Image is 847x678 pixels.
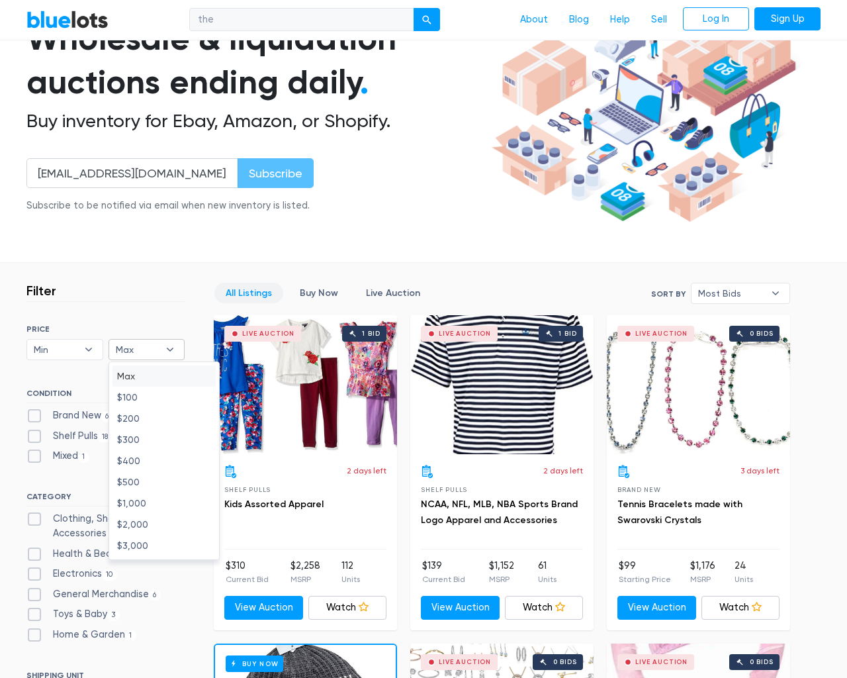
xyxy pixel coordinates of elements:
[26,10,109,29] a: BlueLots
[347,465,386,477] p: 2 days left
[735,573,753,585] p: Units
[607,315,790,454] a: Live Auction 0 bids
[635,659,688,665] div: Live Auction
[112,535,216,556] li: $3,000
[735,559,753,585] li: 24
[224,486,271,493] span: Shelf Pulls
[26,199,314,213] div: Subscribe to be notified via email when new inventory is listed.
[116,340,159,360] span: Max
[410,315,594,454] a: Live Auction 1 bid
[439,659,491,665] div: Live Auction
[112,365,216,387] li: Max
[762,283,789,303] b: ▾
[421,486,467,493] span: Shelf Pulls
[538,559,557,585] li: 61
[558,7,600,32] a: Blog
[98,432,112,442] span: 18
[112,450,216,471] li: $400
[149,590,161,601] span: 6
[26,17,487,105] h1: Wholesale & liquidation auctions ending daily
[701,596,780,620] a: Watch
[107,529,125,540] span: 42
[26,283,56,299] h3: Filter
[112,429,216,450] li: $300
[422,573,465,585] p: Current Bid
[34,340,77,360] span: Min
[214,283,283,303] a: All Listings
[538,573,557,585] p: Units
[26,389,185,403] h6: CONDITION
[308,596,387,620] a: Watch
[189,8,414,32] input: Search for inventory
[683,7,749,31] a: Log In
[617,596,696,620] a: View Auction
[421,499,578,526] a: NCAA, NFL, MLB, NBA Sports Brand Logo Apparel and Accessories
[112,471,216,493] li: $500
[619,573,671,585] p: Starting Price
[489,573,514,585] p: MSRP
[26,567,117,581] label: Electronics
[112,493,216,514] li: $1,000
[558,330,576,337] div: 1 bid
[740,465,780,477] p: 3 days left
[489,559,514,585] li: $1,152
[289,283,349,303] a: Buy Now
[341,573,360,585] p: Units
[543,465,583,477] p: 2 days left
[617,486,660,493] span: Brand New
[26,110,487,132] h2: Buy inventory for Ebay, Amazon, or Shopify.
[290,573,320,585] p: MSRP
[26,492,185,507] h6: CATEGORY
[750,659,774,665] div: 0 bids
[101,411,116,422] span: 66
[750,330,774,337] div: 0 bids
[754,7,821,31] a: Sign Up
[360,62,369,102] span: .
[156,340,184,360] b: ▾
[26,628,136,642] label: Home & Garden
[641,7,678,32] a: Sell
[107,610,120,621] span: 3
[242,330,294,337] div: Live Auction
[510,7,558,32] a: About
[112,387,216,408] li: $100
[26,409,116,423] label: Brand New
[635,330,688,337] div: Live Auction
[341,559,360,585] li: 112
[617,499,742,526] a: Tennis Bracelets made with Swarovski Crystals
[26,324,185,334] h6: PRICE
[600,7,641,32] a: Help
[26,607,120,622] label: Toys & Baby
[226,655,283,672] h6: Buy Now
[26,512,185,540] label: Clothing, Shoes & Accessories
[690,559,715,585] li: $1,176
[26,449,89,463] label: Mixed
[26,587,161,602] label: General Merchandise
[422,559,465,585] li: $139
[226,573,269,585] p: Current Bid
[125,630,136,641] span: 1
[421,596,500,620] a: View Auction
[226,559,269,585] li: $310
[290,559,320,585] li: $2,258
[238,158,314,188] input: Subscribe
[362,330,380,337] div: 1 bid
[78,452,89,463] span: 1
[26,158,238,188] input: Enter your email address
[698,283,764,303] span: Most Bids
[214,315,397,454] a: Live Auction 1 bid
[553,659,577,665] div: 0 bids
[619,559,671,585] li: $99
[112,514,216,535] li: $2,000
[102,569,117,580] span: 10
[505,596,584,620] a: Watch
[224,499,324,510] a: Kids Assorted Apparel
[355,283,431,303] a: Live Auction
[651,288,686,300] label: Sort By
[75,340,103,360] b: ▾
[26,429,112,444] label: Shelf Pulls
[26,547,144,561] label: Health & Beauty
[224,596,303,620] a: View Auction
[439,330,491,337] div: Live Auction
[690,573,715,585] p: MSRP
